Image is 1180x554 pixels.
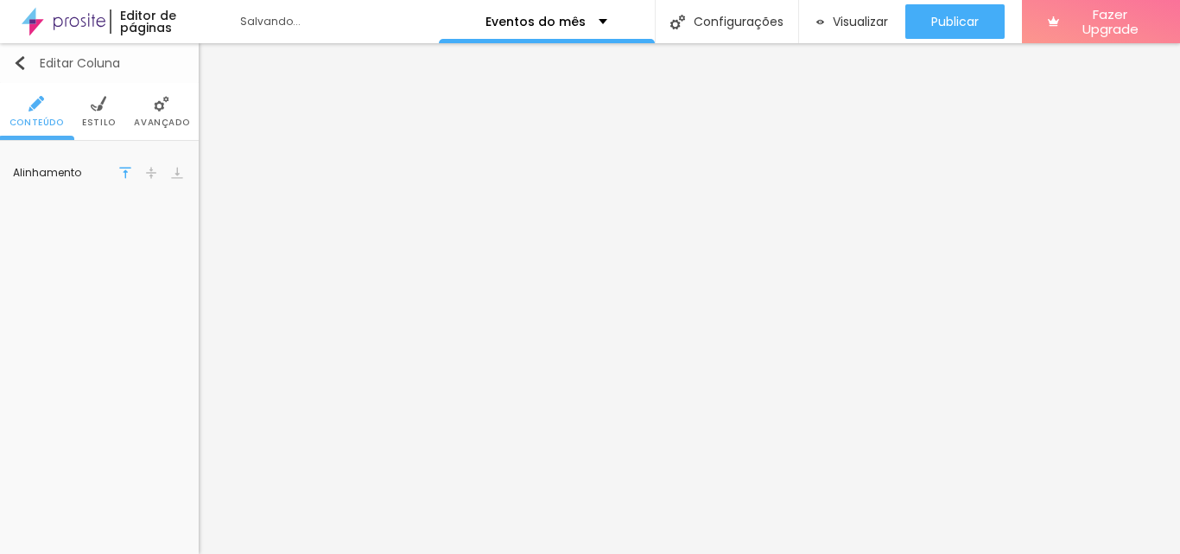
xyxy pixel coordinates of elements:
[154,96,169,111] img: Icone
[82,118,116,127] span: Estilo
[905,4,1005,39] button: Publicar
[199,43,1180,554] iframe: Editor
[145,167,157,179] img: shrink-vertical-1.svg
[833,15,888,29] span: Visualizar
[110,10,223,34] div: Editor de páginas
[134,118,189,127] span: Avançado
[13,56,27,70] img: Icone
[13,168,117,178] div: Alinhamento
[485,16,586,28] p: Eventos do mês
[29,96,44,111] img: Icone
[240,16,439,27] div: Salvando...
[931,15,979,29] span: Publicar
[119,167,131,179] img: move-up-1.svg
[816,15,824,29] img: view-1.svg
[91,96,106,111] img: Icone
[13,56,120,70] div: Editar Coluna
[670,15,685,29] img: Icone
[1066,7,1154,37] span: Fazer Upgrade
[171,167,183,179] img: move-down-1.svg
[799,4,905,39] button: Visualizar
[10,118,64,127] span: Conteúdo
